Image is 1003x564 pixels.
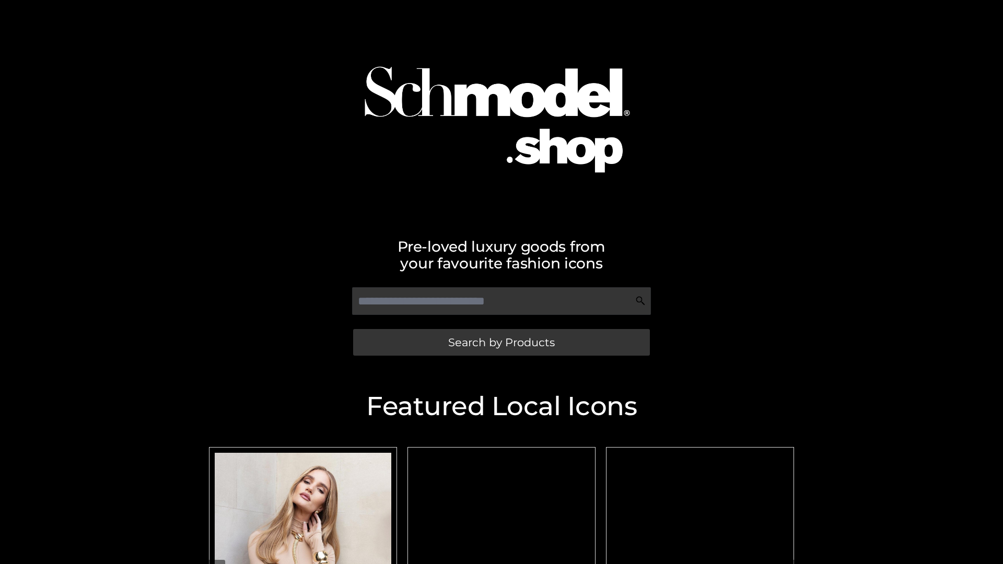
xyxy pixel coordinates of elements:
img: Search Icon [635,296,646,306]
span: Search by Products [448,337,555,348]
h2: Pre-loved luxury goods from your favourite fashion icons [204,238,799,272]
a: Search by Products [353,329,650,356]
h2: Featured Local Icons​ [204,393,799,419]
